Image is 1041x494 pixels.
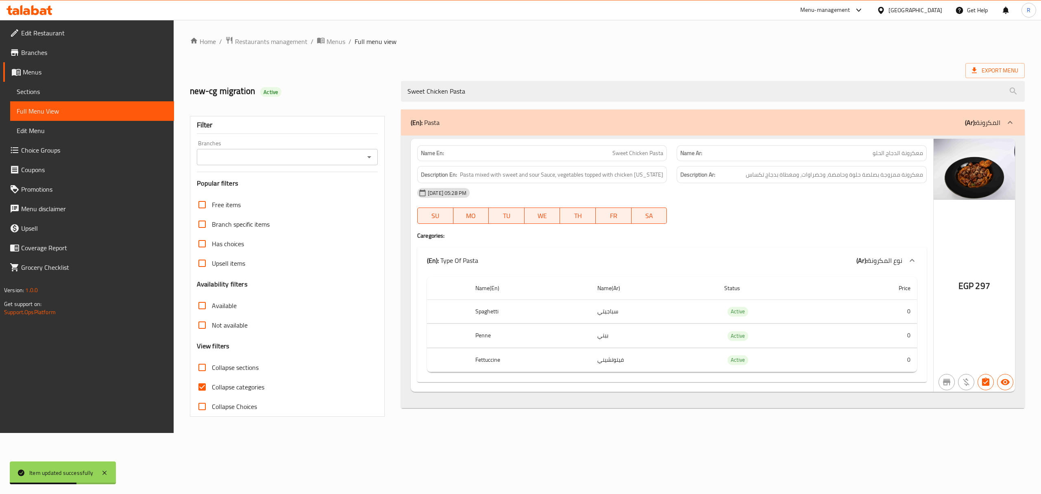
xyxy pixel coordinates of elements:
[21,204,168,214] span: Menu disclaimer
[425,189,470,197] span: [DATE] 05:28 PM
[746,170,923,180] span: معكرونة ممزوجة بصلصة حلوة وحامضة، وخضراوات، ومغطاة بدجاج تكساس
[997,374,1013,390] button: Available
[460,170,663,180] span: Pasta mixed with sweet and sour Sauce, vegetables topped with chicken texas
[212,200,241,210] span: Free items
[727,331,748,341] div: Active
[190,85,391,97] h2: new-cg migration
[867,254,902,267] span: نوع المكرونة
[417,208,453,224] button: SU
[17,126,168,136] span: Edit Menu
[417,247,927,273] div: (En): Type Of Pasta(Ar):نوع المكرونة
[563,210,592,222] span: TH
[958,278,973,294] span: EGP
[492,210,521,222] span: TU
[965,118,1000,127] p: المكرونة
[727,355,748,365] div: Active
[489,208,525,224] button: TU
[3,160,174,179] a: Coupons
[197,116,378,134] div: Filter
[3,179,174,199] a: Promotions
[599,210,628,222] span: FR
[3,199,174,219] a: Menu disclaimer
[21,184,168,194] span: Promotions
[469,277,591,300] th: Name(En)
[3,23,174,43] a: Edit Restaurant
[417,273,927,383] div: (En): Pasta(Ar):المكرونة
[417,232,927,240] h4: Caregories:
[680,149,702,157] strong: Name Ar:
[975,278,990,294] span: 297
[680,170,715,180] strong: Description Ar:
[457,210,486,222] span: MO
[212,363,259,372] span: Collapse sections
[727,331,748,341] span: Active
[21,243,168,253] span: Coverage Report
[427,277,917,373] table: choices table
[591,324,718,348] td: بيني
[21,48,168,57] span: Branches
[3,62,174,82] a: Menus
[965,63,1025,78] span: Export Menu
[934,139,1015,200] img: mmw_638932948919298870
[421,210,450,222] span: SU
[421,149,444,157] strong: Name En:
[889,6,942,15] div: [GEOGRAPHIC_DATA]
[3,219,174,238] a: Upsell
[4,307,56,317] a: Support.OpsPlatform
[727,307,748,316] span: Active
[469,324,591,348] th: Penne
[190,37,216,46] a: Home
[212,239,244,249] span: Has choices
[327,37,345,46] span: Menus
[190,36,1025,47] nav: breadcrumb
[25,285,38,295] span: 1.0.0
[469,348,591,372] th: Fettuccine
[212,301,237,310] span: Available
[21,165,168,175] span: Coupons
[260,87,281,97] div: Active
[837,324,917,348] td: 0
[10,82,174,101] a: Sections
[873,149,923,157] span: معكرونة الدجاج الحلو
[10,121,174,140] a: Edit Menu
[21,223,168,233] span: Upsell
[3,238,174,258] a: Coverage Report
[421,170,457,180] strong: Description En:
[525,208,560,224] button: WE
[401,136,1025,408] div: (En): Pasta(Ar):المكرونة
[591,348,718,372] td: فيتوتشيني
[612,149,663,157] span: Sweet Chicken Pasta
[837,348,917,372] td: 0
[10,101,174,121] a: Full Menu View
[718,277,837,300] th: Status
[348,37,351,46] li: /
[4,299,41,309] span: Get support on:
[635,210,664,222] span: SA
[355,37,396,46] span: Full menu view
[21,28,168,38] span: Edit Restaurant
[212,219,270,229] span: Branch specific items
[528,210,557,222] span: WE
[978,374,994,390] button: Has choices
[1027,6,1030,15] span: R
[219,37,222,46] li: /
[596,208,632,224] button: FR
[364,151,375,163] button: Open
[317,36,345,47] a: Menus
[4,285,24,295] span: Version:
[856,254,867,267] b: (Ar):
[632,208,667,224] button: SA
[411,118,440,127] p: Pasta
[212,402,257,411] span: Collapse Choices
[212,382,264,392] span: Collapse categories
[197,341,230,351] h3: View filters
[591,277,718,300] th: Name(Ar)
[212,258,245,268] span: Upsell items
[427,256,478,265] p: Type Of Pasta
[235,37,307,46] span: Restaurants management
[401,81,1025,102] input: search
[411,116,422,129] b: (En):
[591,299,718,324] td: سباجيتي
[453,208,489,224] button: MO
[21,262,168,272] span: Grocery Checklist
